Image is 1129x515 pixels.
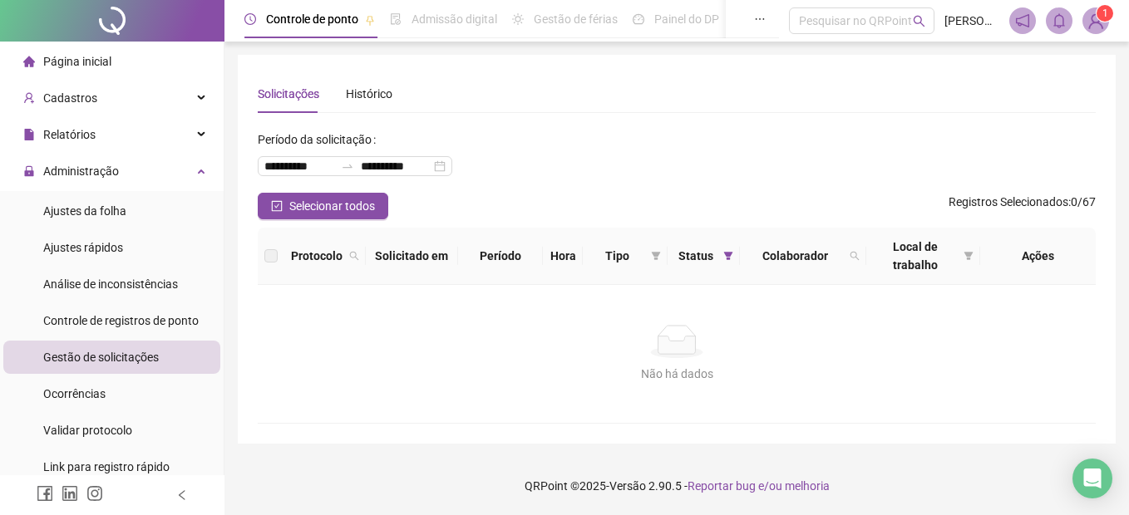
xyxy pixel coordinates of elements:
[43,91,97,105] span: Cadastros
[654,12,719,26] span: Painel do DP
[23,129,35,140] span: file
[43,277,178,291] span: Análise de inconsistências
[341,159,354,173] span: to
[609,479,646,493] span: Versão
[949,195,1068,208] span: Registros Selecionados
[43,55,111,68] span: Página inicial
[873,238,957,274] span: Local de trabalho
[512,13,524,25] span: sun
[43,351,159,364] span: Gestão de solicitações
[1083,8,1108,33] img: 66729
[366,228,458,285] th: Solicitado em
[86,485,103,502] span: instagram
[43,387,106,400] span: Ocorrências
[37,485,53,502] span: facebook
[62,485,78,502] span: linkedin
[648,243,664,268] span: filter
[1052,13,1067,28] span: bell
[349,251,359,261] span: search
[944,12,999,30] span: [PERSON_NAME]
[43,460,170,473] span: Link para registro rápido
[1097,5,1113,22] sup: Atualize o seu contato no menu Meus Dados
[23,56,35,67] span: home
[43,314,199,327] span: Controle de registros de ponto
[258,85,319,103] div: Solicitações
[723,251,733,261] span: filter
[987,247,1089,265] div: Ações
[43,128,96,141] span: Relatórios
[289,197,375,215] span: Selecionar todos
[266,12,358,26] span: Controle de ponto
[390,13,402,25] span: file-done
[674,247,717,265] span: Status
[534,12,618,26] span: Gestão de férias
[43,424,132,437] span: Validar protocolo
[176,489,188,501] span: left
[341,159,354,173] span: swap-right
[964,251,974,261] span: filter
[589,247,644,265] span: Tipo
[846,243,863,268] span: search
[720,243,737,268] span: filter
[651,251,661,261] span: filter
[23,92,35,104] span: user-add
[224,457,1129,515] footer: QRPoint © 2025 - 2.90.5 -
[278,365,1076,383] div: Não há dados
[633,13,644,25] span: dashboard
[754,13,766,25] span: ellipsis
[43,164,119,178] span: Administração
[258,126,382,153] label: Período da solicitação
[747,247,843,265] span: Colaborador
[850,251,860,261] span: search
[412,12,497,26] span: Admissão digital
[271,200,283,212] span: check-square
[258,193,388,219] button: Selecionar todos
[1102,7,1108,19] span: 1
[43,204,126,218] span: Ajustes da folha
[458,228,543,285] th: Período
[244,13,256,25] span: clock-circle
[1072,459,1112,498] div: Open Intercom Messenger
[346,85,392,103] div: Histórico
[43,241,123,254] span: Ajustes rápidos
[291,247,343,265] span: Protocolo
[543,228,583,285] th: Hora
[1015,13,1030,28] span: notification
[23,165,35,177] span: lock
[365,15,375,25] span: pushpin
[960,234,977,277] span: filter
[346,243,362,268] span: search
[913,15,925,27] span: search
[949,193,1096,219] span: : 0 / 67
[688,479,830,493] span: Reportar bug e/ou melhoria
